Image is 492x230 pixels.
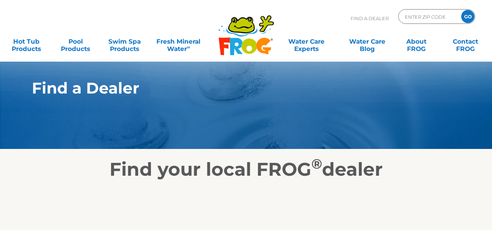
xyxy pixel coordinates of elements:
input: Zip Code Form [404,11,454,22]
a: Water CareBlog [348,34,386,49]
a: AboutFROG [397,34,436,49]
a: PoolProducts [56,34,95,49]
h1: Find a Dealer [32,79,426,97]
p: Find A Dealer [351,9,389,28]
sup: ® [311,156,322,172]
sup: ∞ [187,44,190,50]
h2: Find your local FROG dealer [21,158,471,180]
input: GO [461,10,474,23]
a: Water CareExperts [275,34,337,49]
a: Fresh MineralWater∞ [155,34,202,49]
a: ContactFROG [447,34,485,49]
a: Swim SpaProducts [106,34,144,49]
a: Hot TubProducts [7,34,45,49]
